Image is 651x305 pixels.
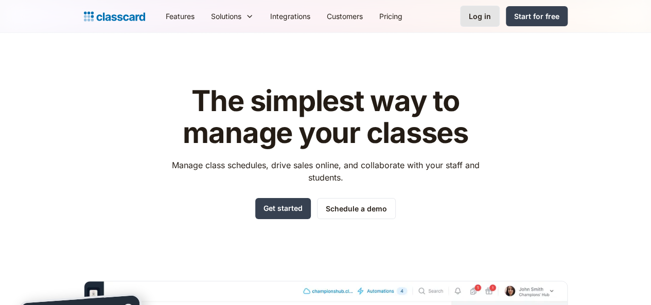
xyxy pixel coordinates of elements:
a: Log in [460,6,500,27]
div: Solutions [203,5,262,28]
p: Manage class schedules, drive sales online, and collaborate with your staff and students. [162,159,489,184]
a: Get started [255,198,311,219]
div: Log in [469,11,491,22]
div: Start for free [514,11,559,22]
h1: The simplest way to manage your classes [162,85,489,149]
a: Schedule a demo [317,198,396,219]
a: Pricing [371,5,411,28]
div: Solutions [211,11,241,22]
a: Integrations [262,5,319,28]
a: Customers [319,5,371,28]
a: Features [157,5,203,28]
a: home [84,9,145,24]
a: Start for free [506,6,568,26]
